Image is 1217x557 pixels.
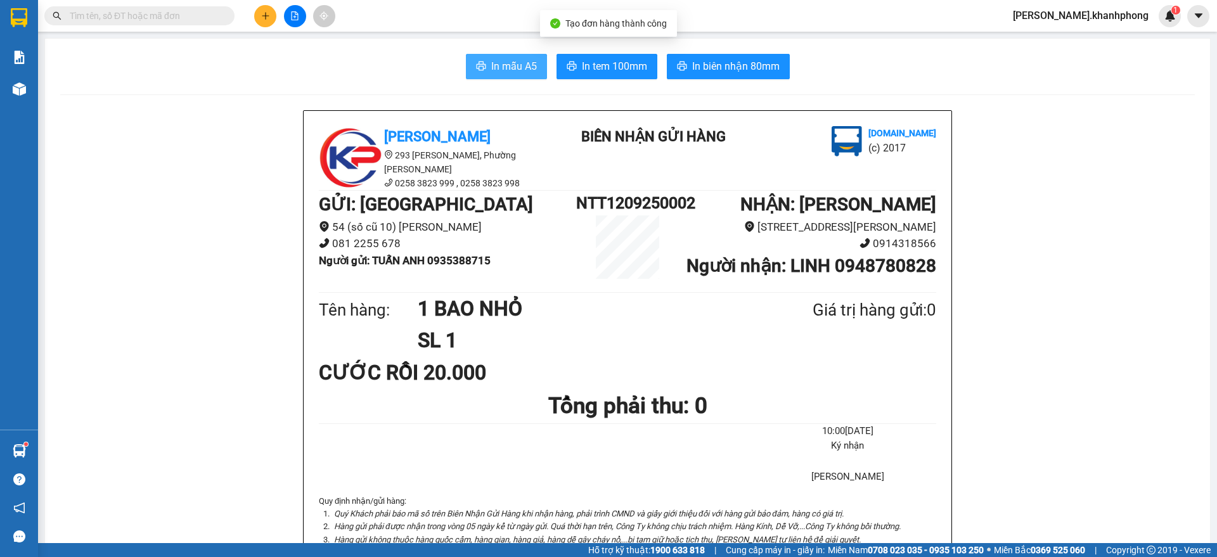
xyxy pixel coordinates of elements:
[319,126,382,189] img: logo.jpg
[868,128,936,138] b: [DOMAIN_NAME]
[53,11,61,20] span: search
[138,16,168,46] img: logo.jpg
[16,82,72,141] b: [PERSON_NAME]
[290,11,299,20] span: file-add
[418,293,751,324] h1: 1 BAO NHỎ
[832,126,862,157] img: logo.jpg
[692,58,780,74] span: In biên nhận 80mm
[284,5,306,27] button: file-add
[581,129,726,144] b: BIÊN NHẬN GỬI HÀNG
[476,61,486,73] span: printer
[319,194,533,215] b: GỬI : [GEOGRAPHIC_DATA]
[319,11,328,20] span: aim
[319,357,522,388] div: CƯỚC RỒI 20.000
[106,48,174,58] b: [DOMAIN_NAME]
[1003,8,1159,23] span: [PERSON_NAME].khanhphong
[868,545,984,555] strong: 0708 023 035 - 0935 103 250
[1031,545,1085,555] strong: 0369 525 060
[319,219,576,236] li: 54 (số cũ 10) [PERSON_NAME]
[759,424,936,439] li: 10:00[DATE]
[1173,6,1178,15] span: 1
[744,221,755,232] span: environment
[667,54,790,79] button: printerIn biên nhận 80mm
[677,61,687,73] span: printer
[334,535,861,544] i: Hàng gửi không thuộc hàng quốc cấm, hàng gian, hàng giả, hàng dễ gây cháy nổ,...bị tạm giữ hoặc t...
[550,18,560,29] span: check-circle
[384,178,393,187] span: phone
[384,150,393,159] span: environment
[319,388,936,423] h1: Tổng phải thu: 0
[13,82,26,96] img: warehouse-icon
[650,545,705,555] strong: 1900 633 818
[679,235,936,252] li: 0914318566
[13,530,25,542] span: message
[491,58,537,74] span: In mẫu A5
[384,129,491,144] b: [PERSON_NAME]
[860,238,870,248] span: phone
[418,324,751,356] h1: SL 1
[726,543,825,557] span: Cung cấp máy in - giấy in:
[334,522,901,531] i: Hàng gửi phải được nhận trong vòng 05 ngày kể từ ngày gửi. Quá thời hạn trên, Công Ty không chịu ...
[334,509,844,518] i: Quý Khách phải báo mã số trên Biên Nhận Gửi Hàng khi nhận hàng, phải trình CMND và giấy giới thiệ...
[1095,543,1097,557] span: |
[319,148,547,176] li: 293 [PERSON_NAME], Phường [PERSON_NAME]
[759,439,936,454] li: Ký nhận
[106,60,174,76] li: (c) 2017
[319,254,491,267] b: Người gửi : TUẤN ANH 0935388715
[679,219,936,236] li: [STREET_ADDRESS][PERSON_NAME]
[714,543,716,557] span: |
[319,297,418,323] div: Tên hàng:
[319,238,330,248] span: phone
[751,297,936,323] div: Giá trị hàng gửi: 0
[70,9,219,23] input: Tìm tên, số ĐT hoặc mã đơn
[740,194,936,215] b: NHẬN : [PERSON_NAME]
[576,191,679,215] h1: NTT1209250002
[261,11,270,20] span: plus
[1147,546,1156,554] span: copyright
[313,5,335,27] button: aim
[82,18,122,100] b: BIÊN NHẬN GỬI HÀNG
[1171,6,1180,15] sup: 1
[1193,10,1204,22] span: caret-down
[13,444,26,458] img: warehouse-icon
[319,235,576,252] li: 081 2255 678
[759,470,936,485] li: [PERSON_NAME]
[1187,5,1209,27] button: caret-down
[1164,10,1176,22] img: icon-new-feature
[565,18,667,29] span: Tạo đơn hàng thành công
[13,473,25,485] span: question-circle
[567,61,577,73] span: printer
[466,54,547,79] button: printerIn mẫu A5
[588,543,705,557] span: Hỗ trợ kỹ thuật:
[582,58,647,74] span: In tem 100mm
[11,8,27,27] img: logo-vxr
[13,502,25,514] span: notification
[13,51,26,64] img: solution-icon
[686,255,936,276] b: Người nhận : LINH 0948780828
[16,16,79,79] img: logo.jpg
[828,543,984,557] span: Miền Nam
[24,442,28,446] sup: 1
[254,5,276,27] button: plus
[319,221,330,232] span: environment
[987,547,991,553] span: ⚪️
[868,140,936,156] li: (c) 2017
[994,543,1085,557] span: Miền Bắc
[319,176,547,190] li: 0258 3823 999 , 0258 3823 998
[557,54,657,79] button: printerIn tem 100mm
